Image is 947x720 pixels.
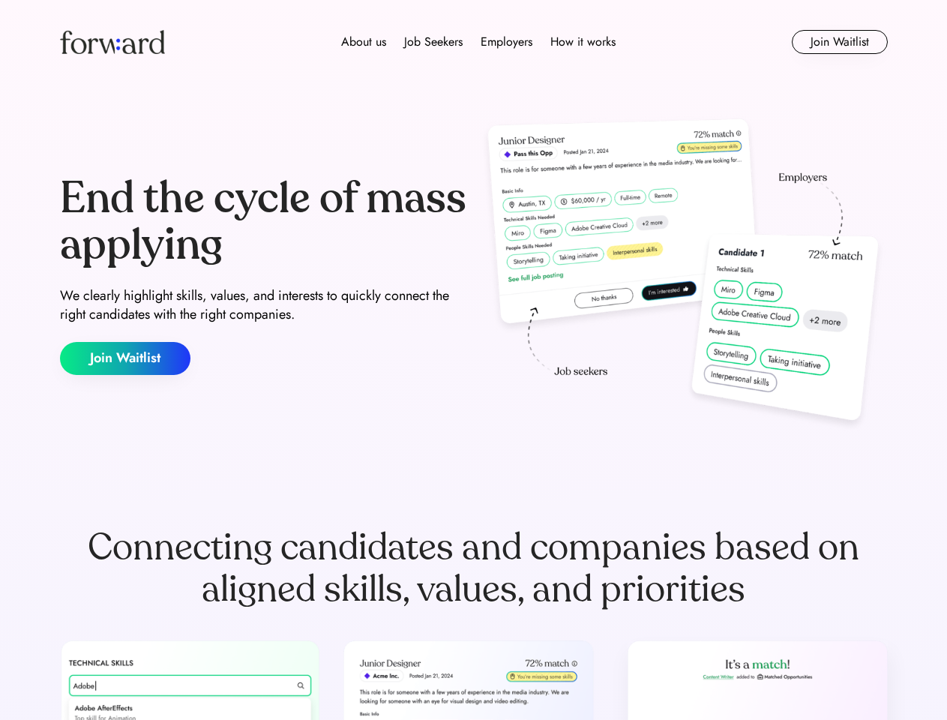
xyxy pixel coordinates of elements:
div: Connecting candidates and companies based on aligned skills, values, and priorities [60,526,888,610]
img: Forward logo [60,30,165,54]
div: Employers [481,33,532,51]
div: How it works [550,33,616,51]
img: hero-image.png [480,114,888,436]
button: Join Waitlist [60,342,190,375]
button: Join Waitlist [792,30,888,54]
div: Job Seekers [404,33,463,51]
div: End the cycle of mass applying [60,175,468,268]
div: We clearly highlight skills, values, and interests to quickly connect the right candidates with t... [60,286,468,324]
div: About us [341,33,386,51]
